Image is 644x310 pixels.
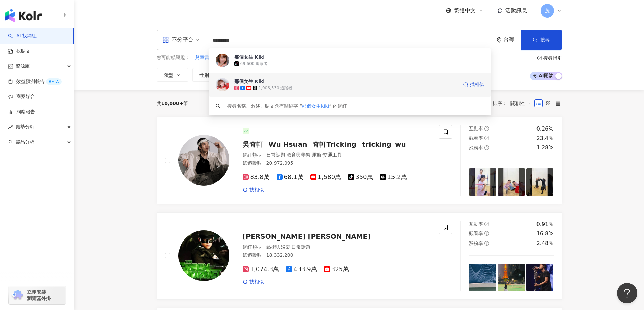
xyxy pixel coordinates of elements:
[285,152,287,158] span: ·
[243,174,270,181] span: 83.8萬
[470,81,484,88] span: 找相似
[240,61,268,67] div: 69,600 追蹤者
[505,7,527,14] span: 活動訊息
[243,152,431,159] div: 網紅類型 ：
[348,174,373,181] span: 350萬
[484,126,489,131] span: question-circle
[545,7,550,15] span: 茂
[277,174,304,181] span: 68.1萬
[484,231,489,236] span: question-circle
[469,135,483,141] span: 觀看率
[380,174,407,181] span: 15.2萬
[469,241,483,246] span: 漲粉率
[5,9,42,22] img: logo
[243,279,264,285] a: 找相似
[266,152,285,158] span: 日常話題
[313,140,356,148] span: 奇軒Tricking
[484,136,489,140] span: question-circle
[161,101,184,106] span: 10,000+
[286,266,317,273] span: 433.9萬
[162,36,169,43] span: appstore
[312,152,321,158] span: 運動
[8,125,13,130] span: rise
[178,135,229,186] img: KOL Avatar
[16,59,30,74] span: 資源庫
[454,7,476,15] span: 繁體中文
[536,221,554,228] div: 0.91%
[536,135,554,142] div: 23.4%
[8,109,35,115] a: 洞察報告
[8,33,37,39] a: searchAI 找網紅
[484,145,489,150] span: question-circle
[493,98,534,109] div: 排序：
[287,152,310,158] span: 教育與學習
[323,152,342,158] span: 交通工具
[162,34,193,45] div: 不分平台
[243,266,280,273] span: 1,074.3萬
[469,145,483,150] span: 漲粉率
[216,104,220,108] span: search
[504,37,521,43] div: 台灣
[469,221,483,227] span: 互動率
[540,37,550,43] span: 搜尋
[537,56,542,60] span: question-circle
[16,135,34,150] span: 競品分析
[526,168,554,196] img: post-image
[243,187,264,193] a: 找相似
[266,244,290,250] span: 藝術與娛樂
[321,152,323,158] span: ·
[8,93,35,100] a: 商案媒合
[27,289,51,301] span: 立即安裝 瀏覽器外掛
[484,241,489,246] span: question-circle
[192,68,224,82] button: 性別
[157,68,188,82] button: 類型
[243,252,431,259] div: 總追蹤數 ： 18,332,200
[157,212,562,300] a: KOL Avatar[PERSON_NAME] [PERSON_NAME]網紅類型：藝術與娛樂·日常話題總追蹤數：18,332,2001,074.3萬433.9萬325萬找相似互動率questi...
[497,37,502,43] span: environment
[243,232,371,241] span: [PERSON_NAME] [PERSON_NAME]
[199,73,209,78] span: 性別
[498,168,525,196] img: post-image
[195,54,210,61] button: 兒童書
[543,55,562,61] div: 搜尋指引
[8,78,62,85] a: 效益預測報告BETA
[9,286,66,304] a: chrome extension立即安裝 瀏覽器外掛
[178,230,229,281] img: KOL Avatar
[510,98,531,109] span: 關聯性
[227,102,347,110] div: 搜尋名稱、敘述、貼文含有關鍵字 “ ” 的網紅
[234,54,265,60] div: 那個女生 Kiki
[243,244,431,251] div: 網紅類型 ：
[11,290,24,301] img: chrome extension
[157,54,190,61] span: 您可能感興趣：
[310,174,341,181] span: 1,580萬
[536,230,554,237] div: 16.8%
[269,140,307,148] span: Wu Hsuan
[324,266,349,273] span: 325萬
[249,187,264,193] span: 找相似
[463,78,484,91] a: 找相似
[157,101,188,106] div: 共 筆
[243,160,431,167] div: 總追蹤數 ： 20,972,095
[216,78,229,91] img: KOL Avatar
[536,239,554,247] div: 2.48%
[8,48,30,55] a: 找貼文
[498,264,525,291] img: post-image
[469,126,483,131] span: 互動率
[249,279,264,285] span: 找相似
[469,168,496,196] img: post-image
[216,54,229,67] img: KOL Avatar
[469,264,496,291] img: post-image
[310,152,312,158] span: ·
[234,78,265,85] div: 那個女生 Kiki
[16,119,34,135] span: 趨勢分析
[362,140,406,148] span: tricking_wu
[259,85,293,91] div: 1,906,530 追蹤者
[164,73,173,78] span: 類型
[536,144,554,151] div: 1.28%
[526,264,554,291] img: post-image
[469,231,483,236] span: 觀看率
[484,222,489,226] span: question-circle
[291,244,310,250] span: 日常話題
[536,125,554,133] div: 0.26%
